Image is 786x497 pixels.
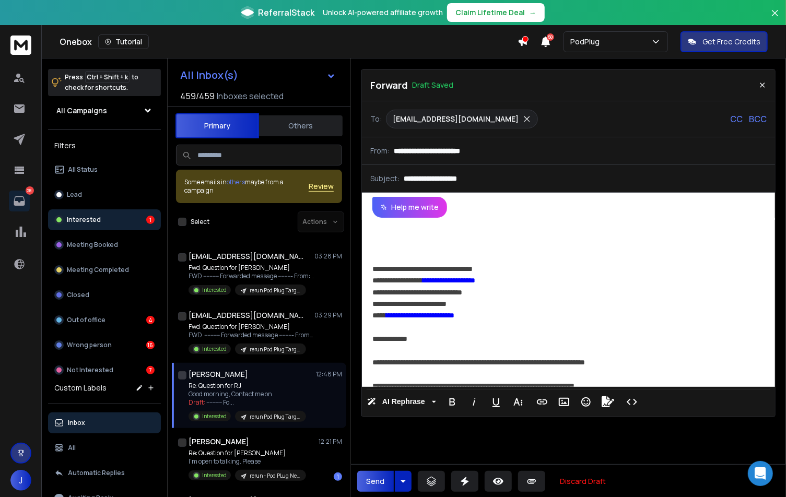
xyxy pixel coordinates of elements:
[9,191,30,211] a: 28
[250,287,300,294] p: rerun Pod Plug Targeted Cities Sept
[730,113,743,125] p: CC
[48,310,161,330] button: Out of office4
[48,259,161,280] button: Meeting Completed
[48,209,161,230] button: Interested1
[189,264,314,272] p: Fwd: Question for [PERSON_NAME]
[319,437,342,446] p: 12:21 PM
[56,105,107,116] h1: All Campaigns
[67,266,129,274] p: Meeting Completed
[48,437,161,458] button: All
[370,114,382,124] p: To:
[365,392,438,412] button: AI Rephrase
[508,392,528,412] button: More Text
[202,345,227,353] p: Interested
[189,436,249,447] h1: [PERSON_NAME]
[202,286,227,294] p: Interested
[146,216,155,224] div: 1
[67,216,101,224] p: Interested
[372,197,447,218] button: Help me write
[10,470,31,491] button: J
[48,285,161,305] button: Closed
[598,392,618,412] button: Signature
[146,316,155,324] div: 4
[189,382,306,390] p: Re: Question for RJ
[48,138,161,153] h3: Filters
[370,146,390,156] p: From:
[768,6,782,31] button: Close banner
[532,392,552,412] button: Insert Link (Ctrl+K)
[380,397,427,406] span: AI Rephrase
[250,472,300,480] p: rerun - Pod PLug New Campaig (September)
[749,113,767,125] p: BCC
[681,31,768,52] button: Get Free Credits
[702,37,760,47] p: Get Free Credits
[250,346,300,353] p: rerun Pod Plug Targeted Cities Sept
[98,34,149,49] button: Tutorial
[189,398,205,407] span: Draft:
[48,360,161,381] button: Not Interested7
[67,316,105,324] p: Out of office
[48,100,161,121] button: All Campaigns
[486,392,506,412] button: Underline (Ctrl+U)
[48,335,161,356] button: Wrong person16
[189,390,306,398] p: Good morning, Contact me on
[175,113,259,138] button: Primary
[370,78,408,92] p: Forward
[576,392,596,412] button: Emoticons
[547,33,554,41] span: 50
[323,7,443,18] p: Unlock AI-powered affiliate growth
[180,90,215,102] span: 459 / 459
[189,331,314,339] p: FWD ---------- Forwarded message --------- From: [PERSON_NAME]
[309,181,334,192] span: Review
[68,444,76,452] p: All
[314,252,342,261] p: 03:28 PM
[393,114,519,124] p: [EMAIL_ADDRESS][DOMAIN_NAME]
[48,234,161,255] button: Meeting Booked
[442,392,462,412] button: Bold (Ctrl+B)
[180,70,238,80] h1: All Inbox(s)
[202,412,227,420] p: Interested
[259,114,343,137] button: Others
[67,366,113,374] p: Not Interested
[314,311,342,319] p: 03:29 PM
[316,370,342,378] p: 12:48 PM
[67,291,89,299] p: Closed
[60,34,518,49] div: Onebox
[622,392,642,412] button: Code View
[68,165,98,174] p: All Status
[412,80,453,90] p: Draft Saved
[250,413,300,421] p: rerun Pod Plug Targeted Cities Sept
[67,241,118,249] p: Meeting Booked
[189,251,303,262] h1: [EMAIL_ADDRESS][DOMAIN_NAME] +1
[202,471,227,479] p: Interested
[85,71,130,83] span: Ctrl + Shift + k
[529,7,536,18] span: →
[48,463,161,483] button: Automatic Replies
[68,469,125,477] p: Automatic Replies
[217,90,284,102] h3: Inboxes selected
[334,472,342,481] div: 1
[189,457,306,466] p: I'm open to talking. Please
[370,173,400,184] p: Subject:
[189,310,303,321] h1: [EMAIL_ADDRESS][DOMAIN_NAME] +1
[172,65,344,86] button: All Inbox(s)
[552,471,614,492] button: Discard Draft
[48,412,161,433] button: Inbox
[464,392,484,412] button: Italic (Ctrl+I)
[447,3,545,22] button: Claim Lifetime Deal→
[48,184,161,205] button: Lead
[554,392,574,412] button: Insert Image (Ctrl+P)
[184,178,309,195] div: Some emails in maybe from a campaign
[146,366,155,374] div: 7
[227,177,245,186] span: others
[748,461,773,486] div: Open Intercom Messenger
[570,37,604,47] p: PodPlug
[54,383,107,393] h3: Custom Labels
[68,419,85,427] p: Inbox
[191,218,209,226] label: Select
[189,272,314,280] p: FWD ---------- Forwarded message --------- From: [PERSON_NAME]
[189,323,314,331] p: Fwd: Question for [PERSON_NAME]
[26,186,34,195] p: 28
